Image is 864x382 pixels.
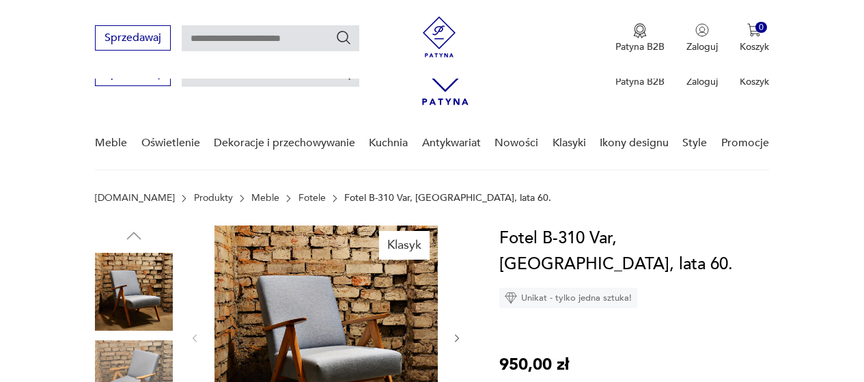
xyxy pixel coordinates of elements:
[686,23,718,53] button: Zaloguj
[141,117,200,169] a: Oświetlenie
[553,117,586,169] a: Klasyki
[615,23,665,53] button: Patyna B2B
[740,40,769,53] p: Koszyk
[95,70,171,79] a: Sprzedawaj
[335,29,352,46] button: Szukaj
[499,288,637,308] div: Unikat - tylko jedna sztuka!
[633,23,647,38] img: Ikona medalu
[214,117,355,169] a: Dekoracje i przechowywanie
[721,117,769,169] a: Promocje
[95,34,171,44] a: Sprzedawaj
[95,117,127,169] a: Meble
[695,23,709,37] img: Ikonka użytkownika
[686,40,718,53] p: Zaloguj
[194,193,233,204] a: Produkty
[298,193,326,204] a: Fotele
[615,40,665,53] p: Patyna B2B
[740,23,769,53] button: 0Koszyk
[379,231,430,260] div: Klasyk
[499,352,569,378] p: 950,00 zł
[369,117,408,169] a: Kuchnia
[740,75,769,88] p: Koszyk
[755,22,767,33] div: 0
[494,117,538,169] a: Nowości
[344,193,551,204] p: Fotel B-310 Var, [GEOGRAPHIC_DATA], lata 60.
[251,193,279,204] a: Meble
[682,117,707,169] a: Style
[499,226,769,277] h1: Fotel B-310 Var, [GEOGRAPHIC_DATA], lata 60.
[747,23,761,37] img: Ikona koszyka
[95,25,171,51] button: Sprzedawaj
[600,117,669,169] a: Ikony designu
[95,253,173,331] img: Zdjęcie produktu Fotel B-310 Var, Polska, lata 60.
[615,23,665,53] a: Ikona medaluPatyna B2B
[419,16,460,57] img: Patyna - sklep z meblami i dekoracjami vintage
[686,75,718,88] p: Zaloguj
[95,193,175,204] a: [DOMAIN_NAME]
[505,292,517,304] img: Ikona diamentu
[615,75,665,88] p: Patyna B2B
[422,117,481,169] a: Antykwariat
